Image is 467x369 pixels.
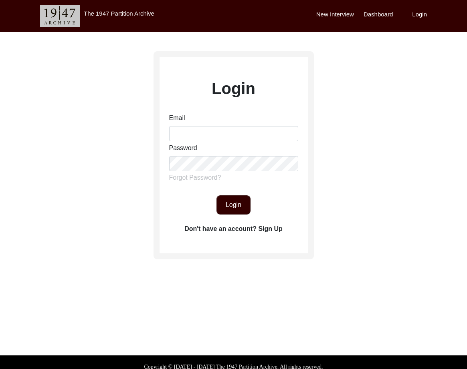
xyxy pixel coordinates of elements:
[84,10,154,17] label: The 1947 Partition Archive
[364,10,393,19] label: Dashboard
[216,195,251,215] button: Login
[40,5,80,27] img: header-logo.png
[169,113,185,123] label: Email
[412,10,427,19] label: Login
[169,143,197,153] label: Password
[169,173,221,182] label: Forgot Password?
[212,76,255,100] label: Login
[316,10,354,19] label: New Interview
[184,224,283,234] label: Don't have an account? Sign Up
